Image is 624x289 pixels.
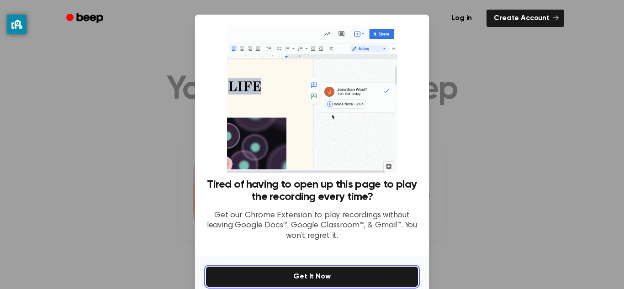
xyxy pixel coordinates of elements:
button: privacy banner [7,15,26,34]
img: Beep extension in action [227,26,397,173]
a: Log in [442,8,481,29]
button: Get It Now [206,267,418,287]
p: Get our Chrome Extension to play recordings without leaving Google Docs™, Google Classroom™, & Gm... [206,210,418,242]
a: Create Account [487,10,564,27]
h3: Tired of having to open up this page to play the recording every time? [206,179,418,203]
a: Beep [60,10,111,27]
